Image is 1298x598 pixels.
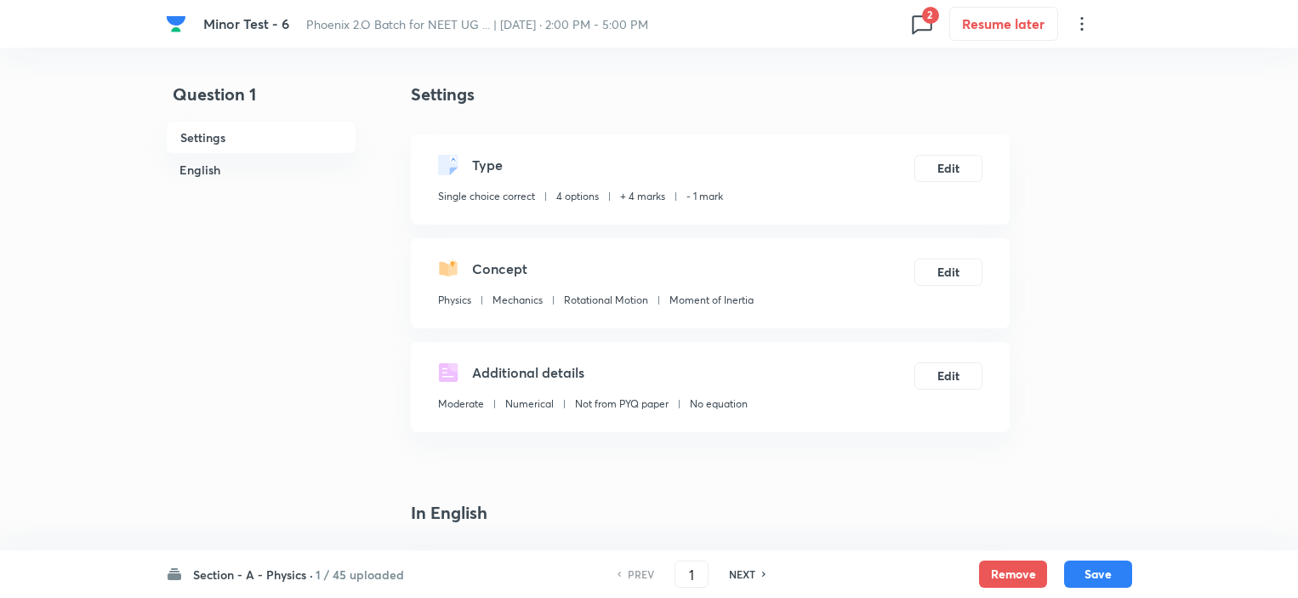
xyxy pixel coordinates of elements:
h6: Section - A - Physics · [193,566,313,584]
h5: Concept [472,259,527,279]
h4: Question 1 [166,82,356,121]
button: Edit [914,362,982,390]
button: Resume later [949,7,1058,41]
p: Numerical [505,396,554,412]
h6: 1 / 45 uploaded [316,566,404,584]
img: questionConcept.svg [438,259,458,279]
button: Save [1064,561,1132,588]
button: Edit [914,259,982,286]
p: - 1 mark [686,189,723,204]
h5: Additional details [472,362,584,383]
span: Minor Test - 6 [203,14,289,32]
span: Phoenix 2.O Batch for NEET UG ... | [DATE] · 2:00 PM - 5:00 PM [306,16,648,32]
p: Single choice correct [438,189,535,204]
p: No equation [690,396,748,412]
p: Moderate [438,396,484,412]
p: 4 options [556,189,599,204]
button: Remove [979,561,1047,588]
img: questionType.svg [438,155,458,175]
span: 2 [922,7,939,24]
p: Moment of Inertia [669,293,754,308]
h6: English [166,154,356,185]
p: Rotational Motion [564,293,648,308]
img: questionDetails.svg [438,362,458,383]
h5: Type [472,155,503,175]
a: Company Logo [166,14,190,34]
img: Company Logo [166,14,186,34]
p: Mechanics [492,293,543,308]
p: Not from PYQ paper [575,396,669,412]
h6: PREV [628,567,654,582]
button: Edit [914,155,982,182]
p: Physics [438,293,471,308]
h4: In English [411,500,1010,526]
h4: Settings [411,82,1010,107]
h6: Settings [166,121,356,154]
h6: NEXT [729,567,755,582]
p: + 4 marks [620,189,665,204]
